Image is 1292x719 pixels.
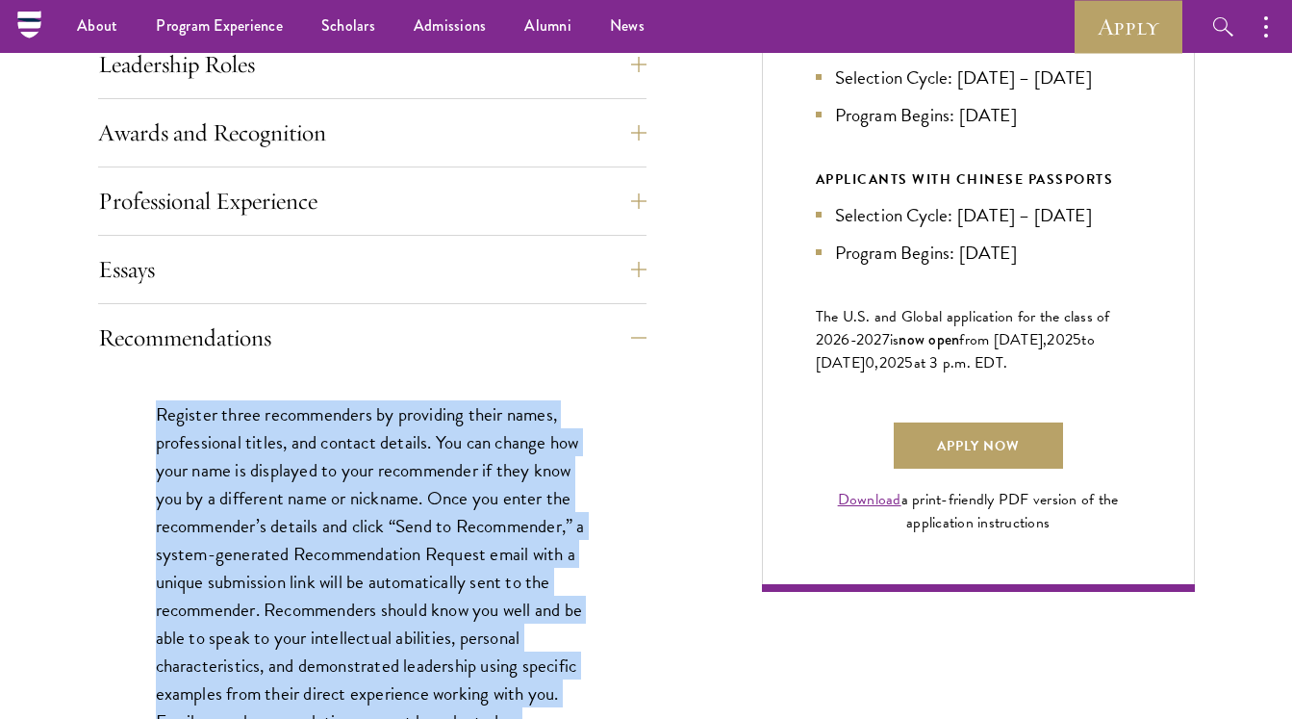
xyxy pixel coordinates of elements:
[98,315,646,361] button: Recommendations
[816,64,1141,91] li: Selection Cycle: [DATE] – [DATE]
[816,328,1095,374] span: to [DATE]
[816,101,1141,129] li: Program Begins: [DATE]
[890,328,899,351] span: is
[904,351,913,374] span: 5
[98,41,646,88] button: Leadership Roles
[914,351,1008,374] span: at 3 p.m. EDT.
[850,328,882,351] span: -202
[98,246,646,293] button: Essays
[816,488,1141,534] div: a print-friendly PDF version of the application instructions
[838,488,901,511] a: Download
[874,351,878,374] span: ,
[899,328,959,350] span: now open
[1047,328,1073,351] span: 202
[959,328,1047,351] span: from [DATE],
[98,178,646,224] button: Professional Experience
[841,328,849,351] span: 6
[816,239,1141,267] li: Program Begins: [DATE]
[816,167,1141,192] div: APPLICANTS WITH CHINESE PASSPORTS
[1073,328,1081,351] span: 5
[879,351,905,374] span: 202
[865,351,874,374] span: 0
[98,110,646,156] button: Awards and Recognition
[816,305,1110,351] span: The U.S. and Global application for the class of 202
[882,328,890,351] span: 7
[894,423,1063,469] a: Apply Now
[816,201,1141,229] li: Selection Cycle: [DATE] – [DATE]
